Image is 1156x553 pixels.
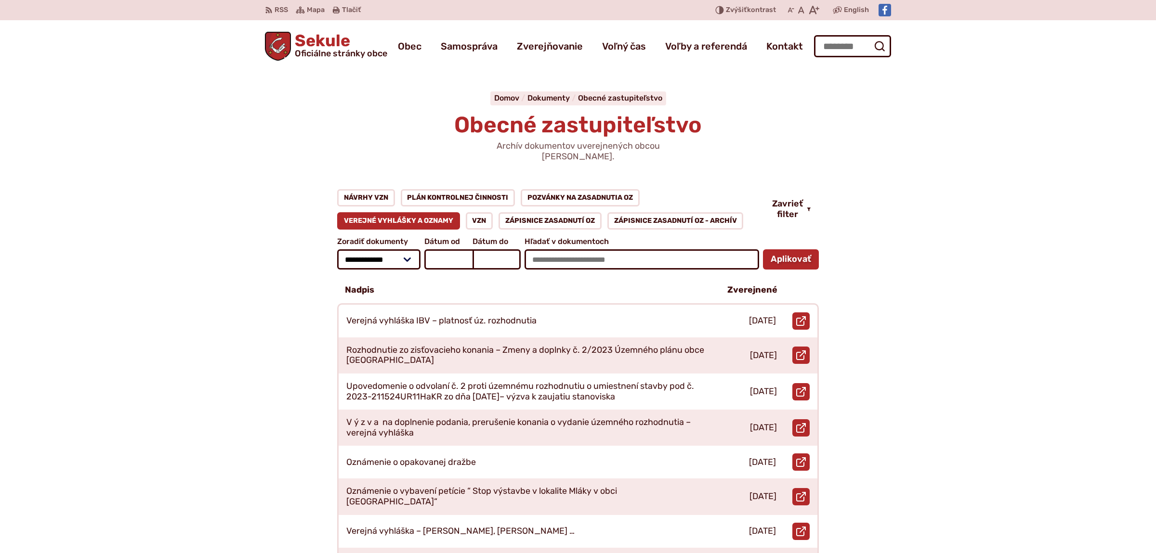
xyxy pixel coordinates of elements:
[454,112,702,138] span: Obecné zastupiteľstvo
[499,212,602,230] a: Zápisnice zasadnutí OZ
[401,189,515,206] a: Plán kontrolnej činnosti
[749,491,776,502] p: [DATE]
[494,93,519,103] span: Domov
[879,4,891,16] img: Prejsť na Facebook stránku
[398,33,421,60] a: Obec
[346,316,537,326] p: Verejná vyhláška IBV – platnosť úz. rozhodnutia
[346,345,705,366] p: Rozhodnutie zo zisťovacieho konania – Zmeny a doplnky č. 2/2023 Územného plánu obce [GEOGRAPHIC_D...
[727,285,777,296] p: Zverejnené
[726,6,776,14] span: kontrast
[750,350,777,361] p: [DATE]
[291,33,387,58] span: Sekule
[265,32,387,61] a: Logo Sekule, prejsť na domovskú stránku.
[346,486,704,507] p: Oznámenie o vybavení petície “ Stop výstavbe v lokalite Mláky v obci [GEOGRAPHIC_DATA]“
[337,249,420,270] select: Zoradiť dokumenty
[772,199,803,219] span: Zavrieť filter
[766,33,803,60] a: Kontakt
[295,49,387,58] span: Oficiálne stránky obce
[494,93,527,103] a: Domov
[441,33,498,60] a: Samospráva
[602,33,646,60] a: Voľný čas
[275,4,288,16] span: RSS
[527,93,570,103] span: Dokumenty
[346,417,705,438] p: V ý z v a na doplnenie podania, prerušenie konania o vydanie územného rozhodnutia – verejná vyhláška
[527,93,578,103] a: Dokumenty
[424,249,473,270] input: Dátum od
[521,189,640,206] a: Pozvánky na zasadnutia OZ
[466,212,493,230] a: VZN
[307,4,325,16] span: Mapa
[345,285,374,296] p: Nadpis
[749,316,776,326] p: [DATE]
[750,386,777,397] p: [DATE]
[473,249,521,270] input: Dátum do
[342,6,361,14] span: Tlačiť
[473,237,521,246] span: Dátum do
[578,93,662,103] a: Obecné zastupiteľstvo
[763,249,819,270] button: Aplikovať
[265,32,291,61] img: Prejsť na domovskú stránku
[337,212,460,230] a: Verejné vyhlášky a oznamy
[750,423,777,433] p: [DATE]
[842,4,871,16] a: English
[525,237,759,246] span: Hľadať v dokumentoch
[749,457,776,468] p: [DATE]
[665,33,747,60] a: Voľby a referendá
[337,189,395,206] a: Návrhy VZN
[726,6,747,14] span: Zvýšiť
[749,526,776,537] p: [DATE]
[517,33,583,60] a: Zverejňovanie
[346,457,476,468] p: Oznámenie o opakovanej dražbe
[337,237,420,246] span: Zoradiť dokumenty
[424,237,473,246] span: Dátum od
[462,141,694,162] p: Archív dokumentov uverejnených obcou [PERSON_NAME].
[525,249,759,270] input: Hľadať v dokumentoch
[764,199,819,219] button: Zavrieť filter
[844,4,869,16] span: English
[346,526,575,537] p: Verejná vyhláška – [PERSON_NAME], [PERSON_NAME] …
[346,381,705,402] p: Upovedomenie o odvolaní č. 2 proti územnému rozhodnutiu o umiestnení stavby pod č. 2023-211524UR1...
[607,212,744,230] a: Zápisnice zasadnutí OZ - ARCHÍV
